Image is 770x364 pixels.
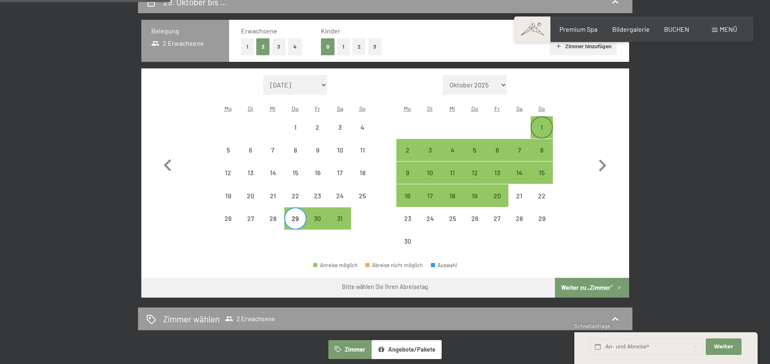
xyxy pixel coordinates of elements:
div: 11 [442,169,463,190]
div: Anreise nicht möglich [508,207,531,230]
div: Anreise nicht möglich [419,207,441,230]
div: Anreise möglich [396,184,419,207]
div: 10 [330,147,350,167]
div: Anreise möglich [419,139,441,161]
div: 22 [285,193,306,213]
div: Sun Oct 11 2026 [351,139,373,161]
div: Anreise nicht möglich [531,207,553,230]
div: Anreise möglich [463,139,486,161]
div: 12 [464,169,485,190]
abbr: Dienstag [427,105,433,112]
abbr: Sonntag [538,105,545,112]
abbr: Sonntag [359,105,366,112]
div: Tue Oct 06 2026 [239,139,262,161]
div: 15 [285,169,306,190]
div: 6 [487,147,507,167]
div: 28 [262,215,283,236]
div: Sun Oct 04 2026 [351,116,373,139]
div: Wed Nov 25 2026 [441,207,463,230]
div: Anreise möglich [441,162,463,184]
div: 20 [487,193,507,213]
div: 29 [531,215,552,236]
div: Anreise möglich [531,162,553,184]
div: Anreise nicht möglich [284,139,307,161]
div: 29 [285,215,306,236]
button: 2 [256,38,270,55]
div: Anreise nicht möglich [262,184,284,207]
button: Vorheriger Monat [156,75,180,253]
div: Anreise möglich [396,162,419,184]
div: Sat Nov 21 2026 [508,184,531,207]
abbr: Freitag [494,105,500,112]
div: Thu Oct 08 2026 [284,139,307,161]
div: Anreise nicht möglich [441,207,463,230]
div: Thu Oct 01 2026 [284,116,307,139]
div: Thu Oct 15 2026 [284,162,307,184]
div: Anreise möglich [441,139,463,161]
div: 4 [352,124,372,145]
div: Sat Oct 03 2026 [329,116,351,139]
div: 25 [442,215,463,236]
div: 11 [352,147,372,167]
div: 6 [240,147,261,167]
div: Wed Nov 11 2026 [441,162,463,184]
div: Mon Nov 09 2026 [396,162,419,184]
div: Anreise nicht möglich [262,207,284,230]
div: 3 [420,147,440,167]
div: 24 [330,193,350,213]
div: Fri Nov 27 2026 [486,207,508,230]
div: 19 [218,193,239,213]
div: Mon Nov 23 2026 [396,207,419,230]
div: 2 [397,147,418,167]
div: 26 [464,215,485,236]
button: Weiter [706,338,741,355]
div: Anreise möglich [441,184,463,207]
abbr: Mittwoch [449,105,455,112]
abbr: Samstag [337,105,343,112]
div: Anreise nicht möglich [508,184,531,207]
abbr: Mittwoch [270,105,276,112]
div: Sun Oct 18 2026 [351,162,373,184]
div: Anreise möglich [396,139,419,161]
div: Anreise nicht möglich [351,139,373,161]
div: 15 [531,169,552,190]
div: 26 [218,215,239,236]
div: Anreise nicht möglich [531,184,553,207]
div: Anreise nicht möglich [217,207,239,230]
div: Wed Nov 18 2026 [441,184,463,207]
div: Fri Oct 30 2026 [307,207,329,230]
div: 9 [307,147,328,167]
div: Anreise möglich [486,139,508,161]
button: Angebote/Pakete [372,340,442,359]
button: 0 [321,38,335,55]
div: Anreise nicht möglich [351,184,373,207]
div: Anreise nicht möglich [329,184,351,207]
div: Tue Oct 13 2026 [239,162,262,184]
div: 1 [285,124,306,145]
button: 4 [288,38,302,55]
div: 16 [307,169,328,190]
div: 1 [531,124,552,145]
div: Sat Nov 28 2026 [508,207,531,230]
div: Fri Oct 23 2026 [307,184,329,207]
div: Tue Nov 24 2026 [419,207,441,230]
div: 7 [509,147,530,167]
div: 16 [397,193,418,213]
div: Wed Oct 28 2026 [262,207,284,230]
div: Fri Oct 09 2026 [307,139,329,161]
a: Premium Spa [559,25,597,33]
div: Anreise nicht möglich [396,207,419,230]
div: 10 [420,169,440,190]
h3: Belegung [151,26,219,35]
button: 1 [337,38,350,55]
div: 13 [240,169,261,190]
div: Wed Oct 07 2026 [262,139,284,161]
div: Sun Nov 08 2026 [531,139,553,161]
div: Fri Nov 20 2026 [486,184,508,207]
div: Anreise möglich [419,184,441,207]
div: 18 [352,169,372,190]
div: 19 [464,193,485,213]
div: Mon Oct 19 2026 [217,184,239,207]
span: Erwachsene [241,27,277,35]
div: Sat Nov 14 2026 [508,162,531,184]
